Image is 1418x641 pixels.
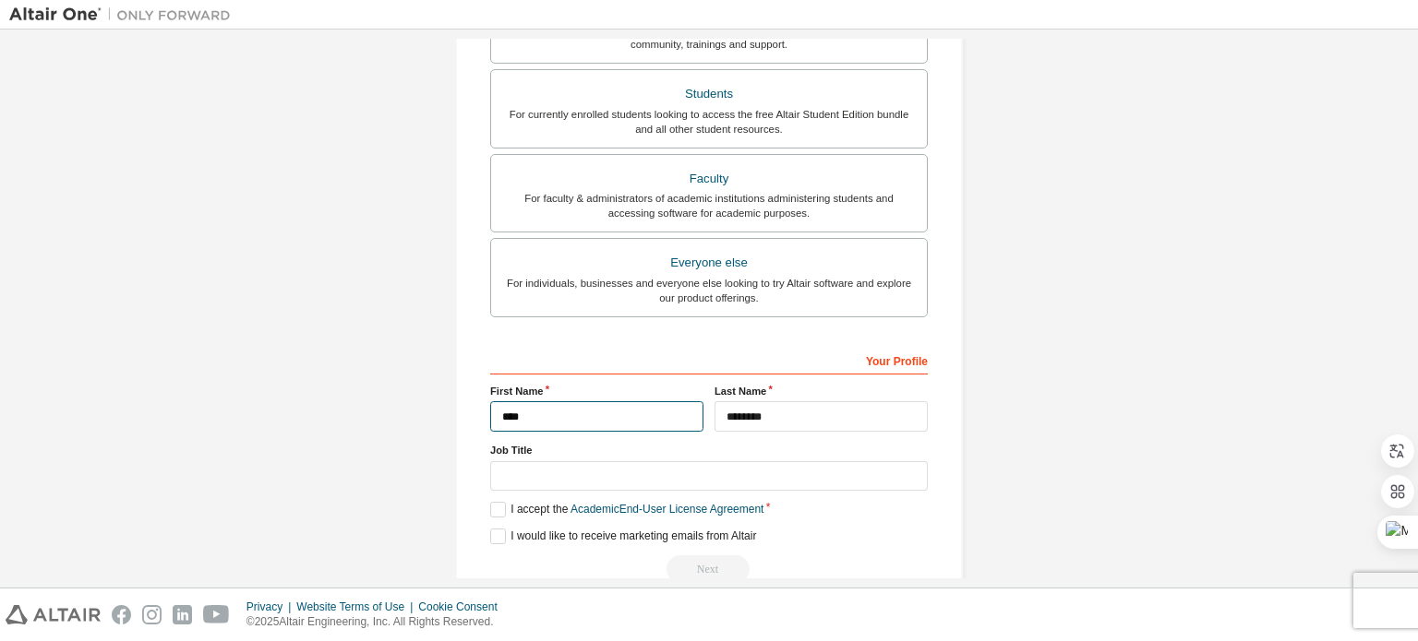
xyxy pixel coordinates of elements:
label: Last Name [715,384,928,398]
div: Students [502,81,916,107]
div: For individuals, businesses and everyone else looking to try Altair software and explore our prod... [502,276,916,305]
img: instagram.svg [142,605,162,624]
label: Job Title [490,443,928,457]
div: For currently enrolled students looking to access the free Altair Student Edition bundle and all ... [502,107,916,137]
img: altair_logo.svg [6,605,101,624]
label: First Name [490,384,703,398]
img: youtube.svg [203,605,230,624]
p: © 2025 Altair Engineering, Inc. All Rights Reserved. [246,614,509,630]
div: Faculty [502,166,916,192]
img: Altair One [9,6,240,24]
label: I accept the [490,502,763,517]
div: Everyone else [502,250,916,276]
div: Read and acccept EULA to continue [490,555,928,583]
div: Website Terms of Use [296,599,418,614]
img: linkedin.svg [173,605,192,624]
a: Academic End-User License Agreement [571,503,763,516]
label: I would like to receive marketing emails from Altair [490,528,756,544]
div: Privacy [246,599,296,614]
div: Cookie Consent [418,599,508,614]
img: facebook.svg [112,605,131,624]
div: For faculty & administrators of academic institutions administering students and accessing softwa... [502,191,916,220]
div: Your Profile [490,345,928,374]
